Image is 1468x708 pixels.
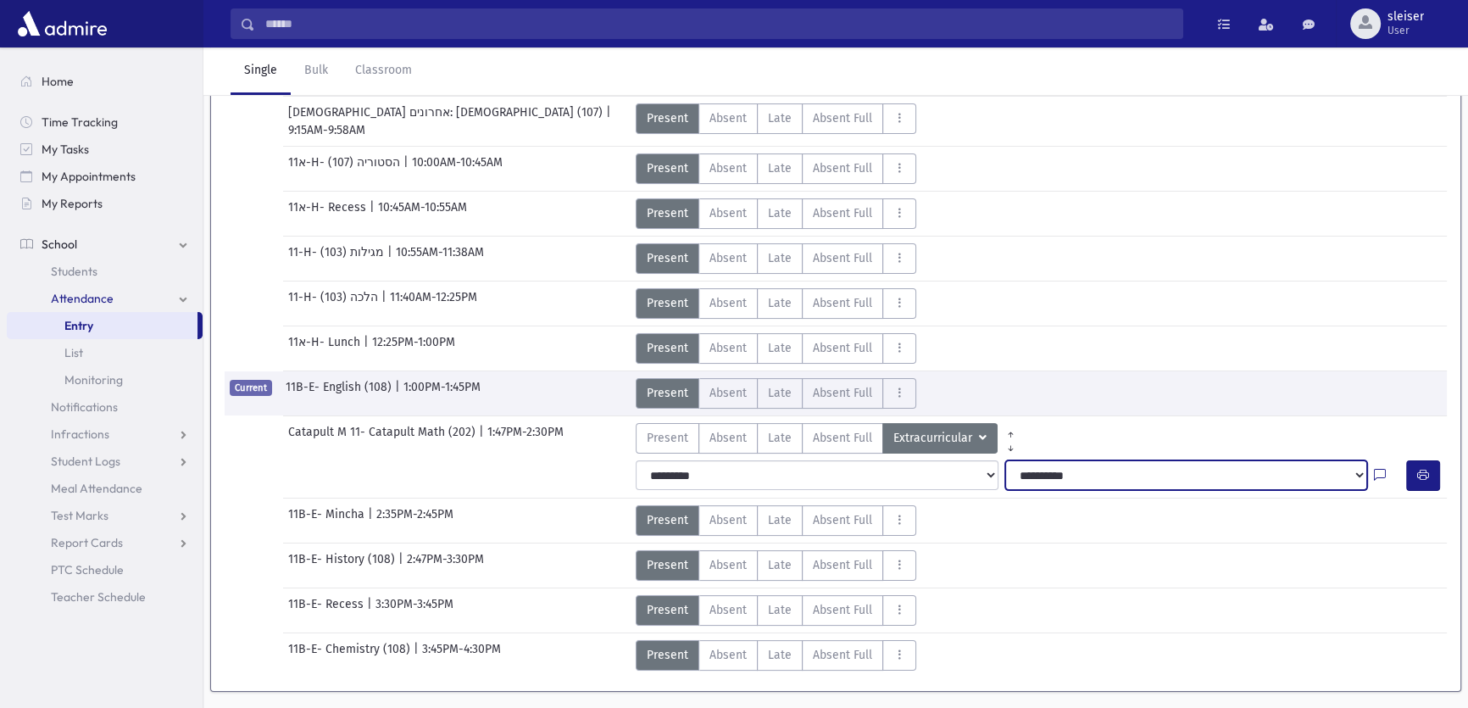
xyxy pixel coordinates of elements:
span: Late [768,294,792,312]
span: Present [647,109,688,127]
span: 12:25PM-1:00PM [372,333,455,364]
span: Catapult M 11- Catapult Math (202) [288,423,479,454]
span: School [42,237,77,252]
span: Absent Full [813,159,872,177]
a: Bulk [291,47,342,95]
a: School [7,231,203,258]
span: Absent Full [813,339,872,357]
span: Absent Full [813,109,872,127]
span: User [1387,24,1424,37]
span: Present [647,339,688,357]
img: AdmirePro [14,7,111,41]
span: sleiser [1387,10,1424,24]
a: My Tasks [7,136,203,163]
a: Student Logs [7,448,203,475]
a: Notifications [7,393,203,421]
span: 11א-H- Recess [288,198,370,229]
span: Report Cards [51,535,123,550]
span: | [370,198,378,229]
span: Present [647,294,688,312]
span: 11א-H- הסטוריה (107) [288,153,403,184]
a: Entry [7,312,197,339]
a: All Later [998,437,1024,450]
span: | [367,595,375,626]
span: | [398,550,407,581]
span: Absent Full [813,204,872,222]
a: My Appointments [7,163,203,190]
span: My Appointments [42,169,136,184]
span: Meal Attendance [51,481,142,496]
span: 10:00AM-10:45AM [412,153,503,184]
span: Late [768,511,792,529]
div: AttTypes [636,153,916,184]
span: 11-H- מגילות (103) [288,243,387,274]
a: All Prior [998,423,1024,437]
span: 11B-E- English (108) [286,378,395,409]
span: Home [42,74,74,89]
span: | [395,378,403,409]
span: Absent Full [813,646,872,664]
div: AttTypes [636,103,916,134]
span: Late [768,159,792,177]
span: Absent [709,109,747,127]
a: Meal Attendance [7,475,203,502]
span: Present [647,556,688,574]
span: Absent Full [813,294,872,312]
span: Absent [709,646,747,664]
span: List [64,345,83,360]
a: Students [7,258,203,285]
span: | [381,288,390,319]
span: Present [647,249,688,267]
span: 11-H- הלכה (103) [288,288,381,319]
a: Time Tracking [7,109,203,136]
a: Classroom [342,47,425,95]
span: 11B-E- History (108) [288,550,398,581]
span: 2:47PM-3:30PM [407,550,484,581]
span: 11B-E- Mincha [288,505,368,536]
a: Report Cards [7,529,203,556]
span: | [479,423,487,454]
span: | [387,243,396,274]
span: Absent Full [813,556,872,574]
span: Students [51,264,97,279]
span: Present [647,601,688,619]
span: My Tasks [42,142,89,157]
span: Absent [709,384,747,402]
span: 9:15AM-9:58AM [288,121,365,139]
div: AttTypes [636,333,916,364]
span: Absent [709,511,747,529]
span: Late [768,556,792,574]
span: Present [647,429,688,447]
a: Monitoring [7,366,203,393]
a: Single [231,47,291,95]
span: Student Logs [51,454,120,469]
span: | [403,153,412,184]
span: | [606,103,614,121]
a: Teacher Schedule [7,583,203,610]
div: AttTypes [636,243,916,274]
span: Attendance [51,291,114,306]
span: Absent Full [813,429,872,447]
span: [DEMOGRAPHIC_DATA] אחרונים: [DEMOGRAPHIC_DATA] (107) [288,103,606,121]
span: Absent [709,601,747,619]
span: Absent [709,339,747,357]
a: PTC Schedule [7,556,203,583]
span: Late [768,249,792,267]
span: Infractions [51,426,109,442]
a: My Reports [7,190,203,217]
span: My Reports [42,196,103,211]
span: Absent Full [813,249,872,267]
span: | [364,333,372,364]
span: 10:55AM-11:38AM [396,243,484,274]
a: List [7,339,203,366]
span: | [368,505,376,536]
div: AttTypes [636,640,916,671]
span: Absent [709,294,747,312]
span: Absent [709,204,747,222]
a: Infractions [7,421,203,448]
span: Absent [709,429,747,447]
span: 11B-E- Chemistry (108) [288,640,414,671]
span: Teacher Schedule [51,589,146,605]
span: Entry [64,318,93,333]
span: 11B-E- Recess [288,595,367,626]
